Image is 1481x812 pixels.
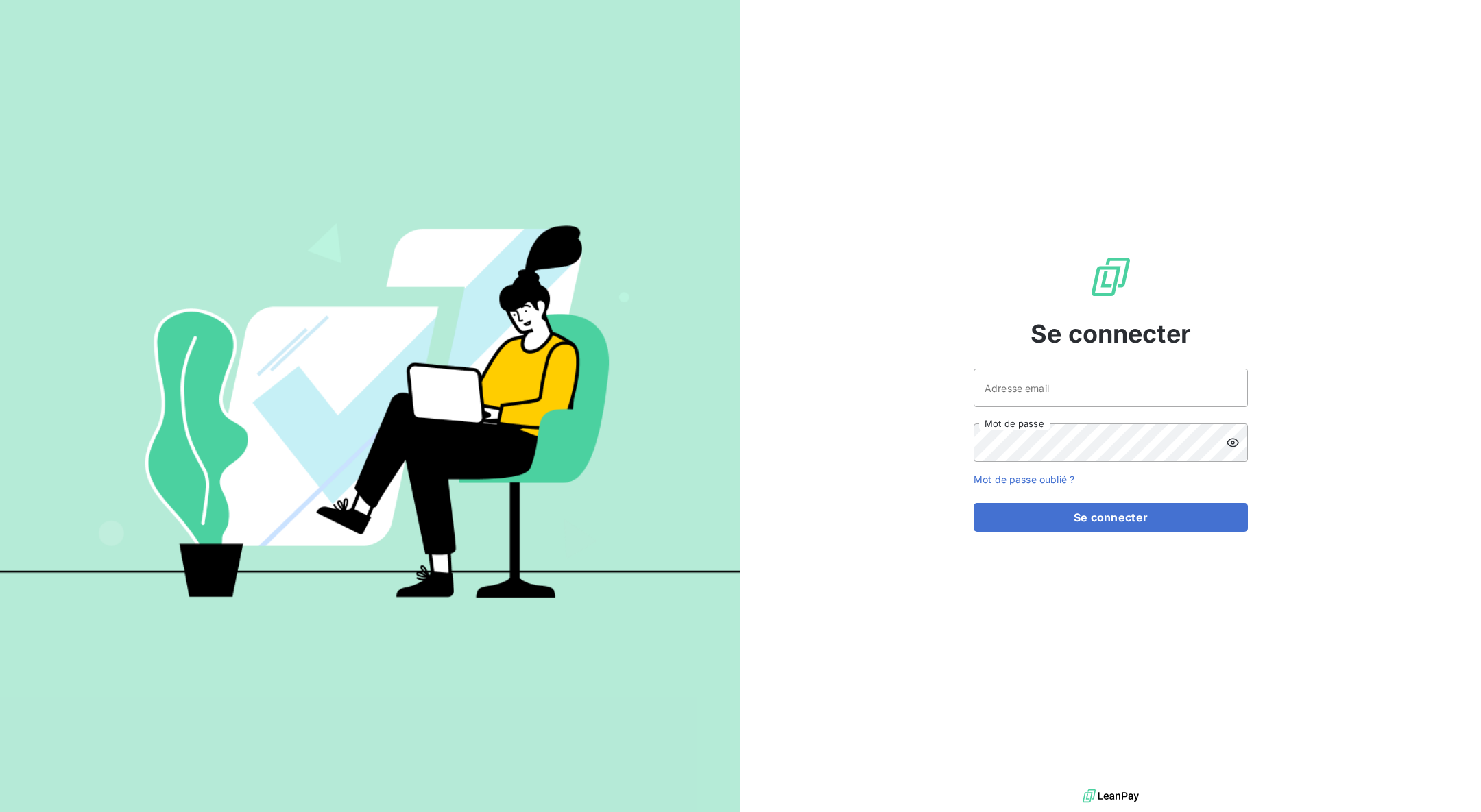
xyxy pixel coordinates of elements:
[1031,315,1191,352] span: Se connecter
[974,369,1248,407] input: placeholder
[974,503,1248,532] button: Se connecter
[1089,255,1133,299] img: Logo LeanPay
[1083,786,1139,807] img: logo
[974,473,1074,485] a: Mot de passe oublié ?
